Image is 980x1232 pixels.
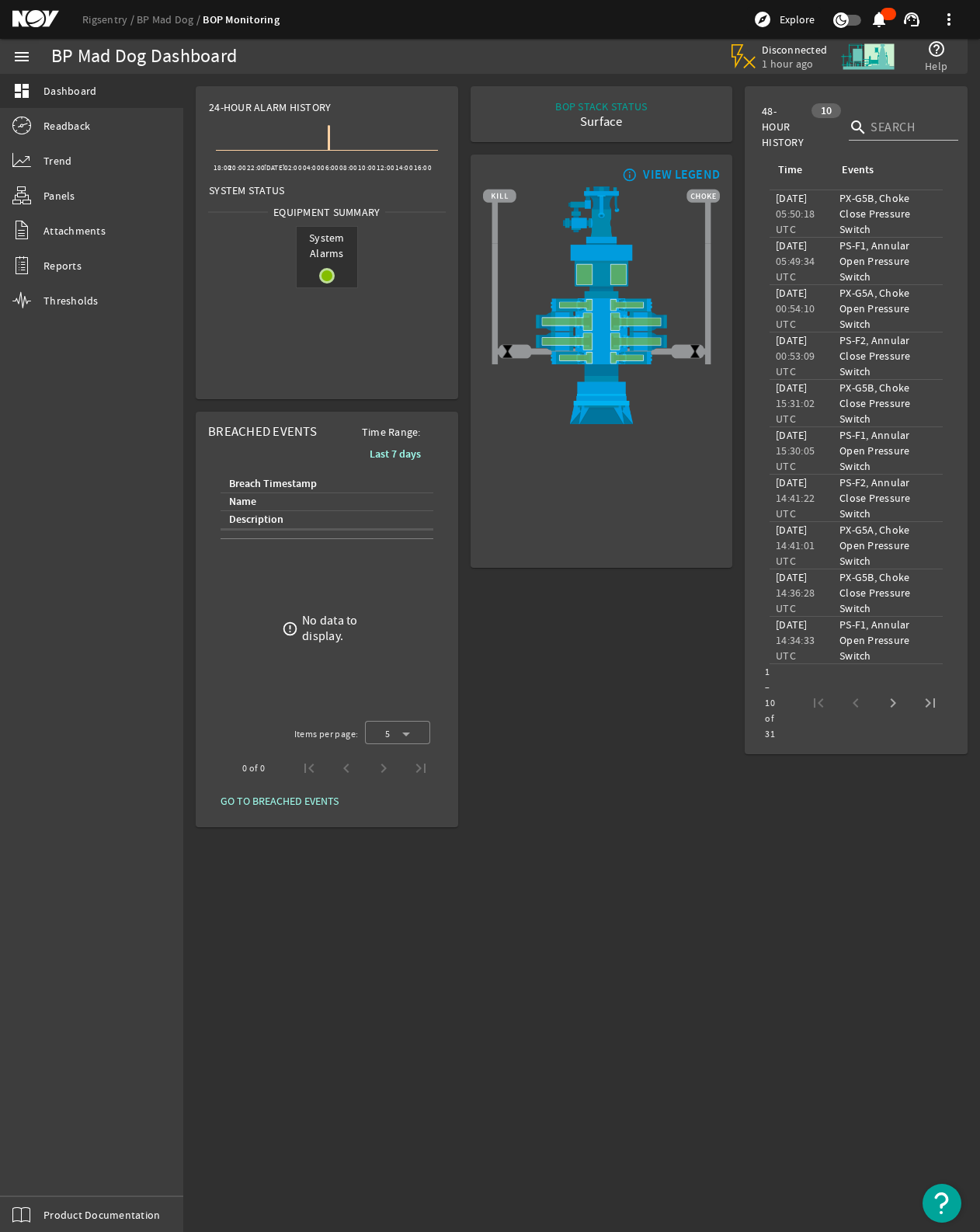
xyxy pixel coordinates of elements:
[227,511,421,528] div: Description
[483,243,721,299] img: UpperAnnularOpen.png
[43,223,106,238] span: Attachments
[264,163,286,172] text: [DATE]
[925,58,947,74] span: Help
[776,428,808,442] legacy-datetime-component: [DATE]
[839,162,930,179] div: Events
[747,7,821,32] button: Explore
[43,258,82,273] span: Reports
[51,49,237,64] div: BP Mad Dog Dashboard
[780,12,815,27] span: Explore
[776,254,815,284] legacy-datetime-component: 05:49:34 UTC
[776,207,815,236] legacy-datetime-component: 05:50:18 UTC
[762,43,828,57] span: Disconnected
[414,163,432,172] text: 16:00
[500,344,514,358] img: ValveClose.png
[209,183,284,198] span: System Status
[762,103,804,150] span: 48-Hour History
[483,332,721,352] img: ShearRamOpen.png
[776,538,815,568] legacy-datetime-component: 14:41:01 UTC
[483,186,721,243] img: RiserAdapter.png
[688,344,702,358] img: ValveClose.png
[302,613,371,644] div: No data to display.
[247,163,265,172] text: 22:00
[776,475,808,489] legacy-datetime-component: [DATE]
[776,191,808,205] legacy-datetime-component: [DATE]
[488,276,502,299] img: TransparentStackSlice.png
[776,570,808,584] legacy-datetime-component: [DATE]
[874,684,912,722] button: Next page
[282,621,298,637] mat-icon: error_outline
[377,163,394,172] text: 12:00
[776,633,815,663] legacy-datetime-component: 14:34:33 UTC
[643,167,720,183] div: VIEW LEGEND
[483,351,721,364] img: PipeRamOpen.png
[776,301,815,331] legacy-datetime-component: 00:54:10 UTC
[776,238,808,252] legacy-datetime-component: [DATE]
[358,163,376,172] text: 10:00
[776,333,808,347] legacy-datetime-component: [DATE]
[871,118,946,137] input: Search
[227,475,421,492] div: Breach Timestamp
[349,424,433,440] span: Time Range:
[555,99,647,114] div: BOP STACK STATUS
[923,1184,961,1223] button: Open Resource Center
[229,493,256,510] div: Name
[776,286,808,300] legacy-datetime-component: [DATE]
[870,10,888,29] mat-icon: notifications
[43,153,71,169] span: Trend
[930,1,968,38] button: more_vert
[208,423,317,440] span: Breached Events
[483,298,721,311] img: PipeRamOpen.png
[839,522,937,569] div: PX-G5A, Choke Open Pressure Switch
[284,163,302,172] text: 02:00
[776,444,815,473] legacy-datetime-component: 15:30:05 UTC
[242,760,265,776] div: 0 of 0
[776,491,815,520] legacy-datetime-component: 14:41:22 UTC
[370,447,421,461] b: Last 7 days
[927,40,946,58] mat-icon: help_outline
[43,188,75,204] span: Panels
[483,364,721,425] img: WellheadConnector.png
[701,276,715,299] img: TransparentStackSlice.png
[839,569,937,616] div: PX-G5B, Choke Close Pressure Switch
[839,332,937,379] div: PS-F2, Annular Close Pressure Switch
[12,47,31,66] mat-icon: menu
[753,10,772,29] mat-icon: explore
[842,162,874,179] div: Events
[303,163,321,172] text: 04:00
[214,163,231,172] text: 18:00
[839,380,937,426] div: PX-G5B, Choke Close Pressure Switch
[839,285,937,332] div: PX-G5A, Choke Open Pressure Switch
[43,293,99,308] span: Thresholds
[357,440,433,468] button: Last 7 days
[912,684,949,722] button: Last page
[483,311,721,332] img: ShearRamOpen.png
[43,83,96,99] span: Dashboard
[209,99,331,115] span: 24-Hour Alarm History
[839,190,937,237] div: PX-G5B, Choke Close Pressure Switch
[765,664,775,742] div: 1 – 10 of 31
[208,787,351,815] button: GO TO BREACHED EVENTS
[839,238,937,284] div: PS-F1, Annular Open Pressure Switch
[811,103,842,118] div: 10
[43,1207,160,1223] span: Product Documentation
[228,163,246,172] text: 20:00
[229,511,283,528] div: Description
[297,227,357,264] span: System Alarms
[776,349,815,378] legacy-datetime-component: 00:53:09 UTC
[203,12,280,27] a: BOP Monitoring
[227,493,421,510] div: Name
[321,163,339,172] text: 06:00
[221,793,339,809] span: GO TO BREACHED EVENTS
[12,82,31,100] mat-icon: dashboard
[137,12,203,26] a: BP Mad Dog
[849,118,867,137] i: search
[82,12,137,26] a: Rigsentry
[776,381,808,395] legacy-datetime-component: [DATE]
[902,10,921,29] mat-icon: support_agent
[839,475,937,521] div: PS-F2, Annular Close Pressure Switch
[776,396,815,426] legacy-datetime-component: 15:31:02 UTC
[776,618,808,632] legacy-datetime-component: [DATE]
[762,57,828,71] span: 1 hour ago
[268,204,385,220] span: Equipment Summary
